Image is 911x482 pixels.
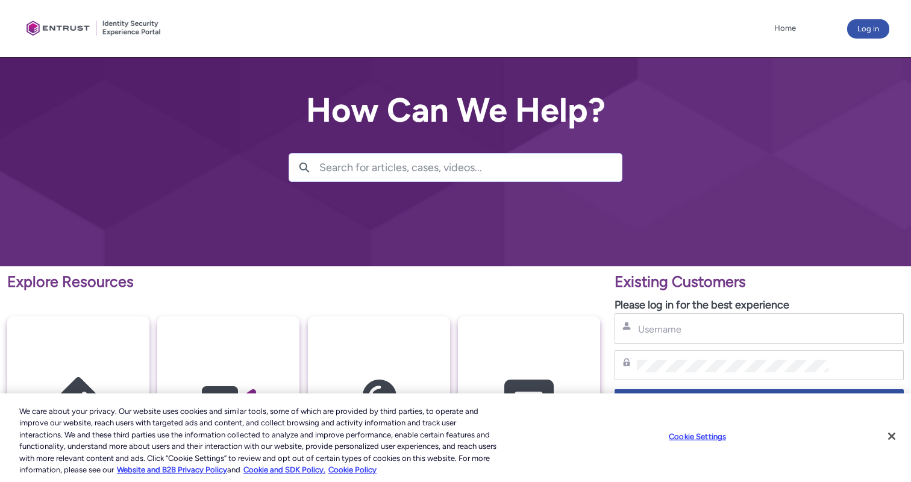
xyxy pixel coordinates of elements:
p: Existing Customers [615,271,904,293]
a: Cookie Policy [328,465,377,474]
button: Search [289,154,319,181]
button: Close [878,423,905,449]
input: Username [637,323,828,336]
h2: How Can We Help? [289,92,622,129]
div: We care about your privacy. Our website uses cookies and similar tools, some of which are provide... [19,405,501,476]
a: Home [771,19,799,37]
input: Search for articles, cases, videos... [319,154,622,181]
p: Please log in for the best experience [615,297,904,313]
p: Explore Resources [7,271,600,293]
img: Getting Started [21,340,136,469]
img: Knowledge Articles [322,340,436,469]
button: Cookie Settings [660,425,735,449]
img: Contact Support [472,340,586,469]
button: Log in [615,389,904,416]
a: More information about our cookie policy., opens in a new tab [117,465,227,474]
button: Log in [847,19,889,39]
a: Cookie and SDK Policy. [243,465,325,474]
img: Video Guides [171,340,286,469]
